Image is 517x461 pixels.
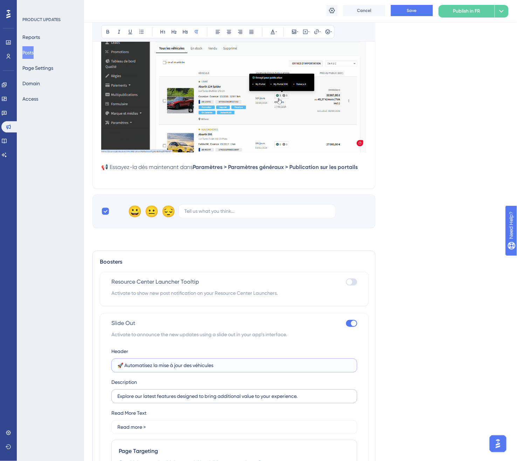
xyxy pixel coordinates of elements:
button: Cancel [343,5,385,16]
div: 😔 [161,206,173,217]
button: Page Settings [22,62,53,74]
span: Activate to announce the new updates using a slide out in your app’s interface. [111,331,357,339]
div: 😐 [145,206,156,217]
span: 📢 Essayez-la dès maintenant dans [101,164,193,171]
div: 😀 [128,206,139,217]
iframe: UserGuiding AI Assistant Launcher [488,433,509,454]
div: Header [111,347,128,356]
button: Save [391,5,433,16]
button: Access [22,93,38,105]
div: PRODUCT UPDATES [22,17,61,22]
button: Reports [22,31,40,43]
span: Cancel [357,8,372,13]
button: Posts [22,46,34,59]
strong: Paramètres > Paramètres généraux > Publication sur les portails [193,164,358,171]
input: Product Updates [117,362,351,370]
div: Page Targeting [119,447,350,456]
div: Read More Text [111,409,146,418]
input: Read More > [117,423,351,431]
span: Save [407,8,417,13]
button: Publish in FR [439,5,495,18]
span: Activate to show new post notification on your Resource Center Launchers. [111,289,357,298]
span: Slide Out [111,319,135,328]
span: Publish in FR [453,7,481,15]
input: Tell us what you think... [184,208,330,215]
div: Boosters [100,258,368,266]
span: Need Help? [16,2,44,10]
button: Domain [22,77,40,90]
div: Description [111,378,137,387]
span: Resource Center Launcher Tooltip [111,278,199,286]
input: Check out the latest improvements in our product! [117,393,351,400]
